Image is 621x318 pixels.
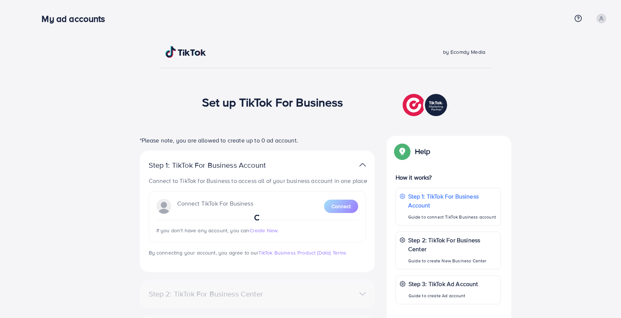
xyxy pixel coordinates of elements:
p: Guide to create Ad account [409,291,478,300]
h3: My ad accounts [42,13,111,24]
p: Guide to connect TikTok Business account [408,213,497,222]
img: TikTok partner [359,160,366,170]
p: Step 2: TikTok For Business Center [408,236,497,253]
img: TikTok [165,46,206,58]
p: Step 1: TikTok For Business Account [149,161,290,170]
img: Popup guide [396,145,409,158]
img: TikTok partner [403,92,449,118]
p: Help [415,147,430,156]
h1: Set up TikTok For Business [202,95,343,109]
p: Guide to create New Business Center [408,256,497,265]
p: Step 3: TikTok Ad Account [409,279,478,288]
p: Step 1: TikTok For Business Account [408,192,497,210]
span: by Ecomdy Media [443,48,485,56]
p: *Please note, you are allowed to create up to 0 ad account. [140,136,375,145]
p: How it works? [396,173,501,182]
